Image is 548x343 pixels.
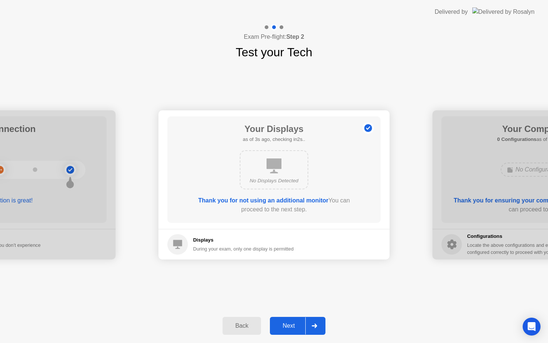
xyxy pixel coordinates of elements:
[223,317,261,335] button: Back
[523,318,541,336] div: Open Intercom Messenger
[225,322,259,329] div: Back
[193,236,294,244] h5: Displays
[270,317,325,335] button: Next
[435,7,468,16] div: Delivered by
[272,322,305,329] div: Next
[246,177,302,185] div: No Displays Detected
[198,197,328,204] b: Thank you for not using an additional monitor
[189,196,359,214] div: You can proceed to the next step.
[243,122,305,136] h1: Your Displays
[243,136,305,143] h5: as of 3s ago, checking in2s..
[193,245,294,252] div: During your exam, only one display is permitted
[244,32,304,41] h4: Exam Pre-flight:
[286,34,304,40] b: Step 2
[472,7,535,16] img: Delivered by Rosalyn
[236,43,312,61] h1: Test your Tech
